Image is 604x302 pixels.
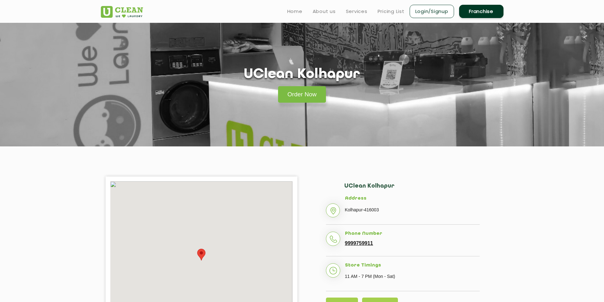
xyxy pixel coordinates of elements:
h1: UClean Kolhapur [244,67,360,83]
a: Login/Signup [410,5,454,18]
p: 11 AM - 7 PM (Mon - Sat) [345,272,480,281]
a: Order Now [278,86,326,103]
a: Pricing List [378,8,405,15]
p: Kolhapur-416003 [345,205,480,215]
a: About us [313,8,336,15]
h5: Address [345,196,480,202]
h5: Store Timings [345,263,480,268]
h2: UClean Kolhapur [344,183,480,196]
a: Home [287,8,302,15]
img: UClean Laundry and Dry Cleaning [101,6,143,18]
a: 9999759911 [345,241,373,246]
h5: Phone Number [345,231,480,237]
a: Services [346,8,367,15]
a: Franchise [459,5,503,18]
